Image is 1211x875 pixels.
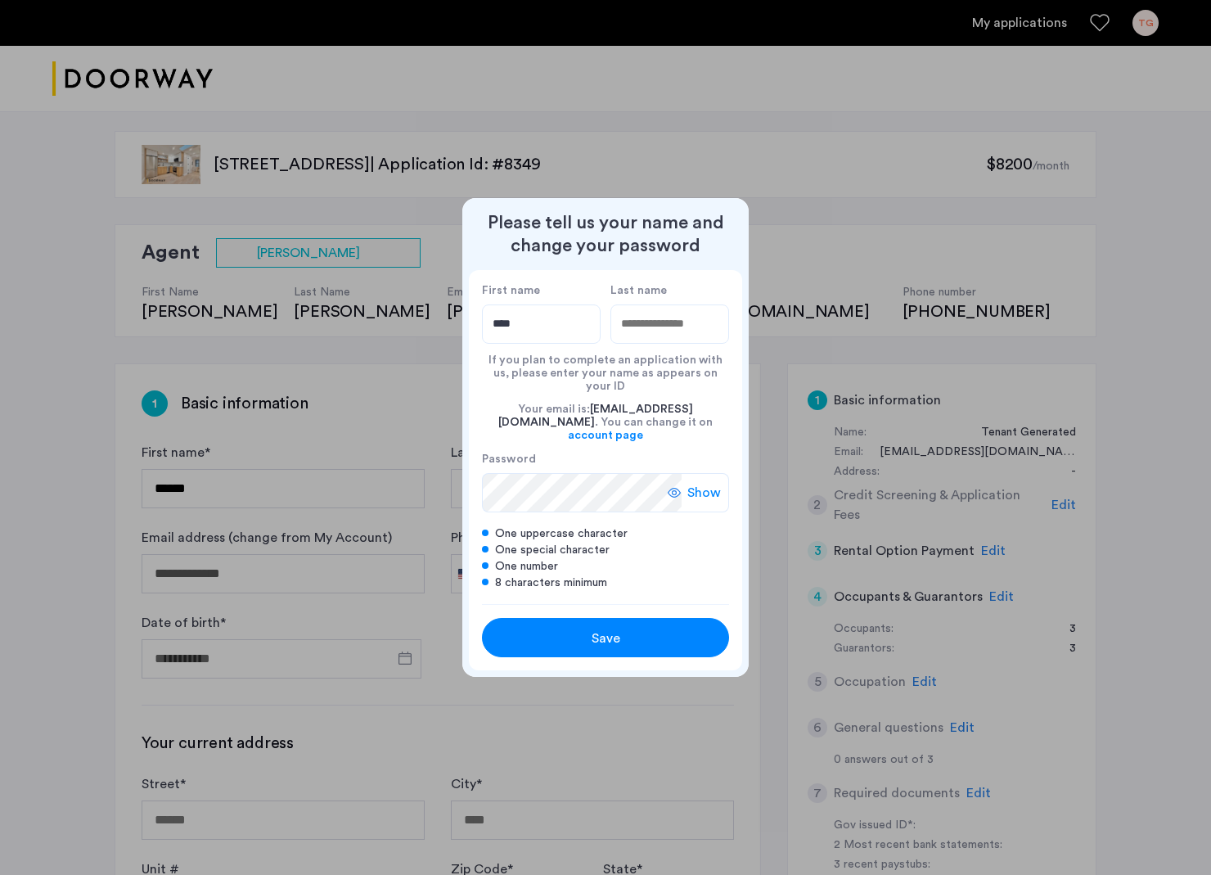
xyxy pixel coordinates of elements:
[482,393,729,452] div: Your email is: . You can change it on
[482,525,729,542] div: One uppercase character
[498,404,693,428] span: [EMAIL_ADDRESS][DOMAIN_NAME]
[482,452,682,467] label: Password
[482,618,729,657] button: button
[687,483,721,503] span: Show
[482,558,729,575] div: One number
[469,211,742,257] h2: Please tell us your name and change your password
[482,542,729,558] div: One special character
[568,429,643,442] a: account page
[482,575,729,591] div: 8 characters minimum
[482,344,729,393] div: If you plan to complete an application with us, please enter your name as appears on your ID
[482,283,601,298] label: First name
[610,283,729,298] label: Last name
[592,629,620,648] span: Save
